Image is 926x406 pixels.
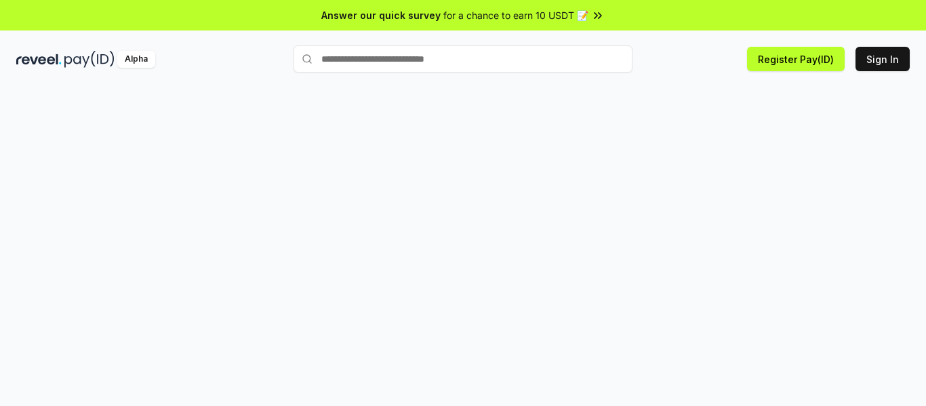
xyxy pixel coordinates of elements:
[747,47,845,71] button: Register Pay(ID)
[321,8,441,22] span: Answer our quick survey
[117,51,155,68] div: Alpha
[64,51,115,68] img: pay_id
[443,8,588,22] span: for a chance to earn 10 USDT 📝
[16,51,62,68] img: reveel_dark
[855,47,910,71] button: Sign In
